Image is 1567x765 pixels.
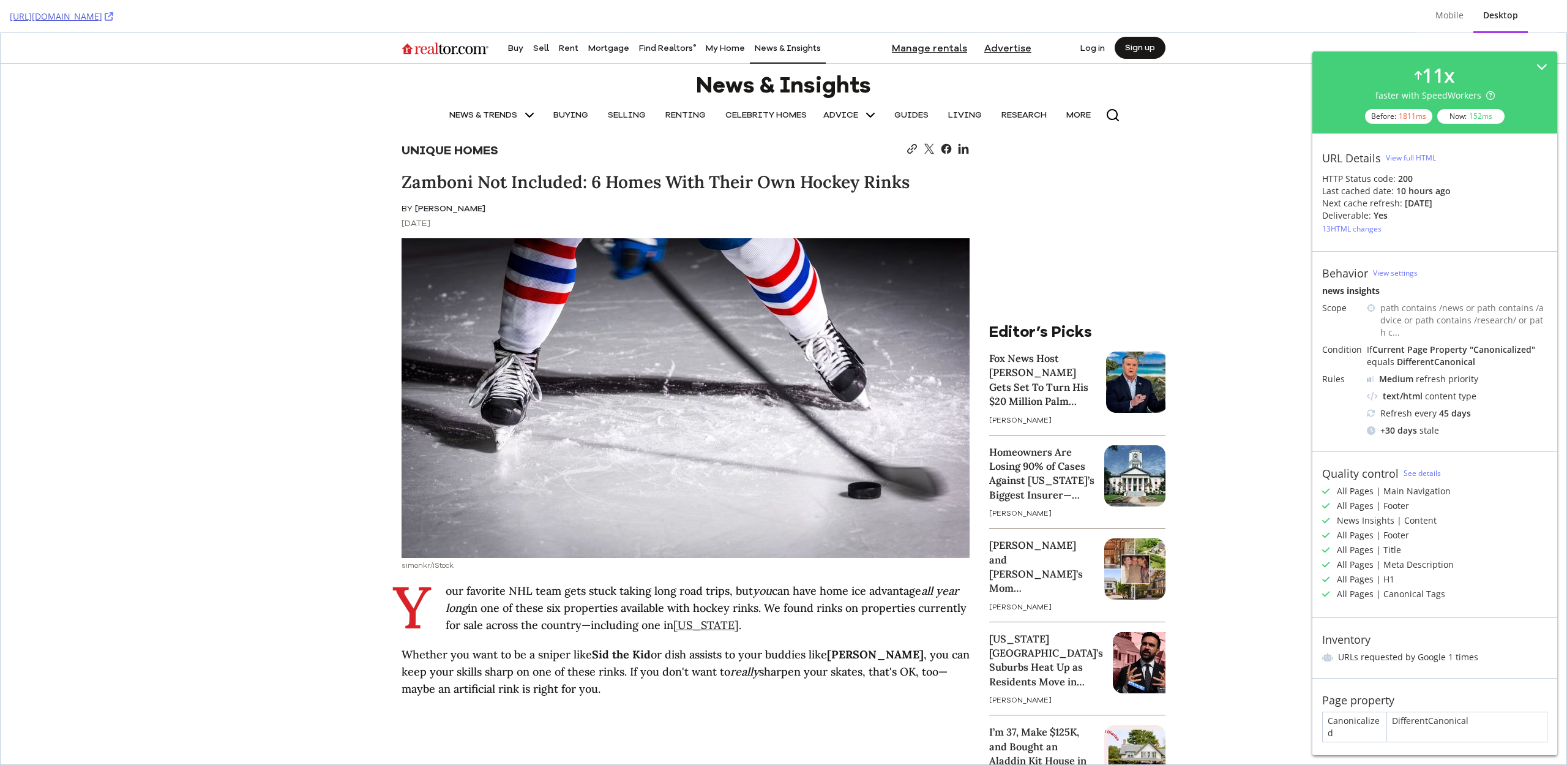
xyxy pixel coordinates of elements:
a: See details [1404,468,1441,478]
div: 13 HTML changes [1322,224,1382,234]
div: Quality control [1322,467,1399,480]
div: Now: [1437,109,1505,124]
a: [PERSON_NAME] and [PERSON_NAME]’s Mom [PERSON_NAME] Lists Family’s Beloved [US_STATE] Farm for $1... [989,505,1094,563]
div: text/html [1383,390,1423,402]
a: News & Insights [695,40,870,65]
a: BUYING [543,70,597,94]
div: refresh priority [1379,373,1478,385]
em: all year long [445,551,958,582]
div: All Pages | Main Navigation [1337,485,1451,497]
div: news insights [1322,285,1547,297]
a: RENTING [655,70,715,94]
button: Copy to clipboard [905,109,918,122]
div: Yes [1374,209,1388,222]
button: 13HTML changes [1322,222,1382,236]
a: GUIDES [884,70,938,94]
div: 45 days [1439,407,1471,420]
div: Desktop [1483,9,1518,21]
img: Zamboni Not Included: 6 Homes With Their Own Hockey Rinks [401,205,969,525]
div: All Pages | Title [1337,544,1401,556]
div: 10 hours ago [1396,185,1451,197]
div: " Canonicalized " [1470,344,1535,355]
div: + 30 days [1380,424,1417,437]
a: Manage rentals [884,4,974,26]
a: [PERSON_NAME] [414,170,485,181]
a: Share on LinkedIn [957,109,969,122]
span: NEWS & TRENDS [449,78,517,86]
span: ADVICE [823,78,858,86]
div: [DATE] [1405,197,1432,209]
div: path contains /news or path contains /advice or path contains /research/ or path c [1380,302,1547,339]
div: 152 ms [1469,111,1492,121]
a: Homeowners Are Losing 90% of Cases Against [US_STATE]’s Biggest Insurer—Here’s Why [989,412,1094,470]
button: View full HTML [1386,148,1436,168]
h1: Zamboni Not Included: 6 Homes With Their Own Hockey Rinks [401,137,920,161]
a: [URL][DOMAIN_NAME] [10,10,113,23]
div: Last cached date: [1322,185,1394,197]
a: View settings [1373,268,1418,278]
span: ... [1393,326,1400,338]
a: I’m 37, Make $125K, and Bought an Aladdin Kit House in [US_STATE] for Just $11K Down [989,692,1094,750]
div: Deliverable: [1322,209,1371,222]
img: Zohran Mamdani with westchester in the background [1112,599,1173,660]
p: Whether you want to be a sniper like or dish assists to your buddies like , you can keep your ski... [401,613,969,665]
div: Mobile [1435,9,1464,21]
div: News Insights | Content [1337,514,1437,527]
li: URLs requested by Google 1 times [1322,651,1547,663]
div: equals [1367,356,1394,367]
a: [US_STATE][GEOGRAPHIC_DATA]’s Suburbs Heat Up as Residents Move in Anticipation of a Mamdani Win [989,599,1102,657]
div: Scope [1322,302,1362,314]
button: Sign up, opens a dialog [1114,4,1165,26]
img: Gigi and Bella Hadid’s Mom Yolanda Lists Family’s Beloved Pennsylvania Farm for $11 Million—After... [1104,505,1165,567]
div: Before: [1365,109,1432,124]
a: Share on Facebook [940,109,952,122]
div: faster with SpeedWorkers [1375,89,1495,102]
div: Page property [1322,693,1394,707]
a: Unique Homes [401,109,773,127]
p: [DATE] [401,183,485,198]
p: By [401,168,485,183]
a: [PERSON_NAME] [989,662,1051,672]
a: CELEBRITY HOMES [715,70,816,94]
div: 1811 ms [1399,111,1426,121]
div: All Pages | Footer [1337,529,1409,541]
div: 11 x [1422,61,1455,89]
div: Rules [1322,373,1362,385]
div: Behavior [1322,266,1368,280]
a: [PERSON_NAME] [989,569,1051,579]
div: View full HTML [1386,153,1436,163]
div: Canonicalized [1323,712,1386,742]
div: All Pages | Meta Description [1337,559,1454,571]
img: j32suk7ufU7viAAAAAElFTkSuQmCC [1367,376,1374,382]
div: content type [1367,390,1547,402]
svg: Share on X [922,110,935,122]
div: Current Page Property [1372,344,1467,355]
a: ADVICE [816,70,884,94]
a: LIVING [938,70,991,94]
svg: Share on LinkedIn [957,110,969,122]
div: simonkr/iStock [401,527,969,537]
img: realtor.com [401,1,488,29]
div: All Pages | H1 [1337,573,1394,586]
span: Sign up [1124,10,1154,19]
strong: [PERSON_NAME] [826,614,923,628]
a: SELLING [597,70,655,94]
a: [PERSON_NAME] [989,382,1051,392]
a: MORE [1056,70,1100,94]
div: stale [1367,424,1547,437]
a: [PERSON_NAME] [989,475,1051,485]
em: really [730,631,758,646]
img: Florida State Capitol Building [1104,412,1165,473]
a: Advertise [984,4,1031,26]
svg: Share on Facebook [940,110,952,122]
nav: Navigation menu for News & Insights categories [401,70,1165,94]
a: RESEARCH [991,70,1056,94]
h3: Editor’s Picks [989,287,1165,311]
strong: Sid the Kid [591,614,650,628]
div: Refresh every [1367,407,1547,420]
div: All Pages | Footer [1337,500,1409,512]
